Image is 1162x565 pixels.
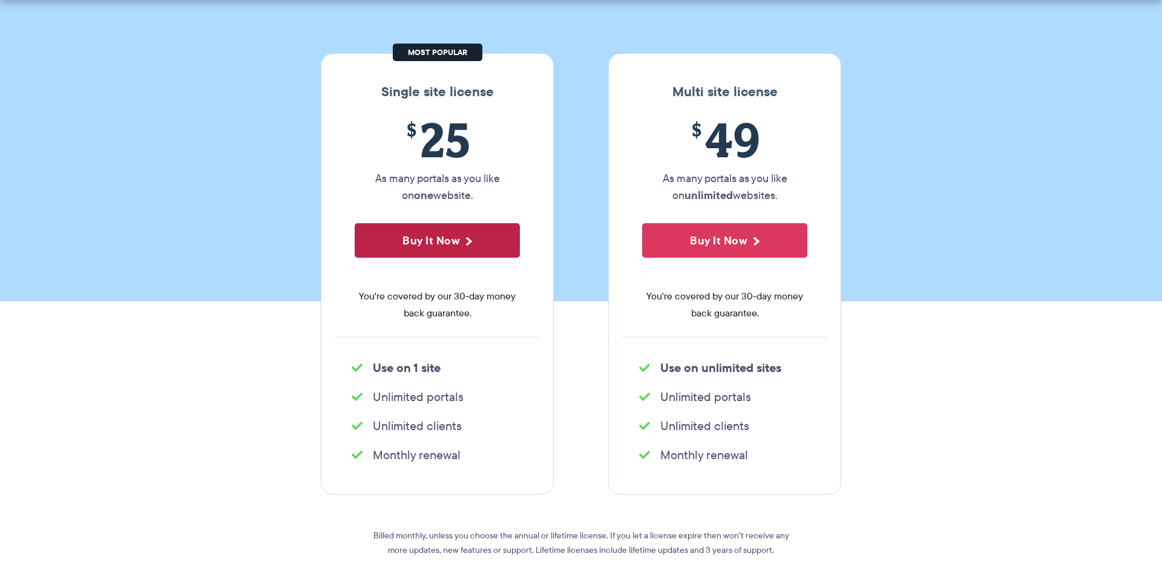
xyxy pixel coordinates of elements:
span: You're covered by our 30-day money back guarantee. [355,288,520,322]
p: As many portals as you like on websites. [642,170,807,204]
h3: Multi site license [621,84,829,100]
li: Monthly renewal [352,446,523,463]
button: Buy It Now [642,223,807,258]
strong: Use on 1 site [373,359,441,377]
strong: Use on unlimited sites [660,359,781,377]
strong: unlimited [684,187,733,203]
h3: Single site license [333,84,541,100]
p: As many portals as you like on website. [355,170,520,204]
li: Unlimited portals [352,388,523,405]
li: Unlimited portals [639,388,810,405]
span: 25 [355,112,520,167]
span: You're covered by our 30-day money back guarantee. [642,288,807,322]
p: Billed monthly, unless you choose the annual or lifetime license. If you let a license expire the... [363,528,799,557]
li: Monthly renewal [639,446,810,463]
span: 49 [642,112,807,167]
li: Unlimited clients [639,417,810,434]
li: Unlimited clients [352,417,523,434]
strong: one [414,187,433,203]
button: Buy It Now [355,223,520,258]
